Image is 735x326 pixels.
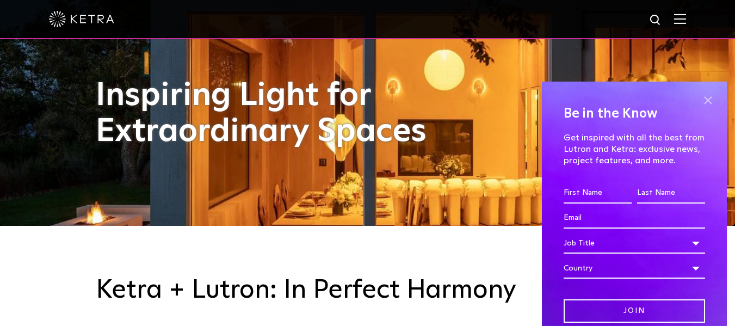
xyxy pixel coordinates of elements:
[96,275,640,306] h3: Ketra + Lutron: In Perfect Harmony
[564,299,705,323] input: Join
[564,103,705,124] h4: Be in the Know
[564,208,705,229] input: Email
[96,78,449,150] h1: Inspiring Light for Extraordinary Spaces
[674,14,686,24] img: Hamburger%20Nav.svg
[637,183,705,204] input: Last Name
[564,258,705,279] div: Country
[564,233,705,254] div: Job Title
[49,11,114,27] img: ketra-logo-2019-white
[564,183,632,204] input: First Name
[649,14,663,27] img: search icon
[564,132,705,166] p: Get inspired with all the best from Lutron and Ketra: exclusive news, project features, and more.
